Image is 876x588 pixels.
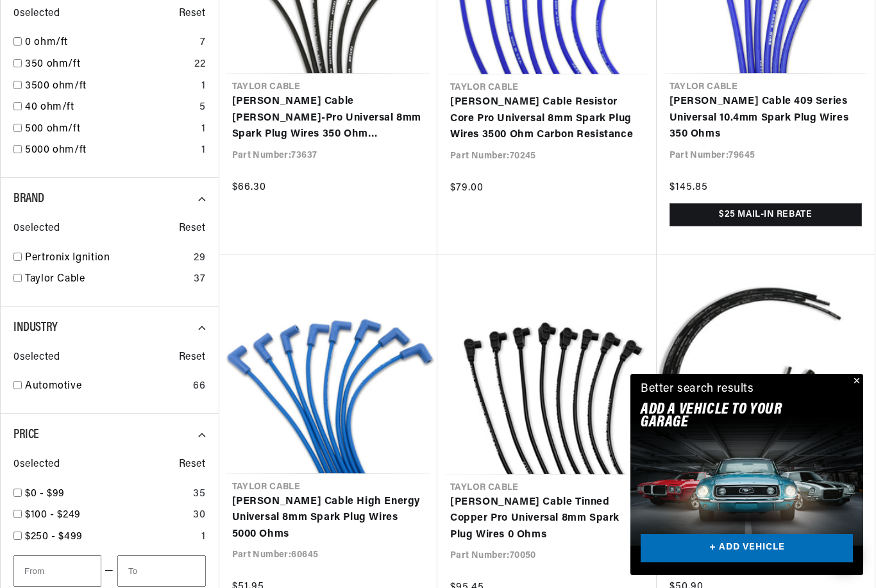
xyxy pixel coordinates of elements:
div: 1 [201,142,206,159]
div: 37 [194,271,205,288]
div: 1 [201,78,206,95]
span: 0 selected [13,457,60,473]
div: 5 [199,99,206,116]
div: 22 [194,56,205,73]
a: 0 ohm/ft [25,35,195,51]
a: 5000 ohm/ft [25,142,196,159]
span: Reset [179,349,206,366]
input: From [13,555,101,587]
span: 0 selected [13,221,60,237]
span: $100 - $249 [25,510,81,520]
div: 30 [193,507,205,524]
a: 500 ohm/ft [25,121,196,138]
div: 29 [194,250,205,267]
a: Taylor Cable [25,271,189,288]
span: 0 selected [13,349,60,366]
a: [PERSON_NAME] Cable High Energy Universal 8mm Spark Plug Wires 5000 Ohms [232,494,425,543]
a: [PERSON_NAME] Cable Resistor Core Pro Universal 8mm Spark Plug Wires 3500 Ohm Carbon Resistance [450,94,644,144]
span: $250 - $499 [25,532,83,542]
a: [PERSON_NAME] Cable 409 Series Universal 10.4mm Spark Plug Wires 350 Ohms [670,94,863,143]
div: Better search results [641,380,754,399]
a: Automotive [25,378,188,395]
div: 7 [200,35,206,51]
a: [PERSON_NAME] Cable [PERSON_NAME]-Pro Universal 8mm Spark Plug Wires 350 Ohm Suppression [232,94,425,143]
div: 66 [193,378,205,395]
span: — [105,563,114,580]
input: To [117,555,205,587]
div: 1 [201,529,206,546]
span: Industry [13,321,58,334]
a: + ADD VEHICLE [641,534,853,563]
a: Pertronix Ignition [25,250,189,267]
span: Brand [13,192,44,205]
h2: Add A VEHICLE to your garage [641,403,821,430]
span: Reset [179,221,206,237]
a: [PERSON_NAME] Cable Tinned Copper Pro Universal 8mm Spark Plug Wires 0 Ohms [450,494,644,544]
a: 350 ohm/ft [25,56,189,73]
span: $0 - $99 [25,489,65,499]
a: 40 ohm/ft [25,99,194,116]
span: Reset [179,6,206,22]
div: 35 [193,486,205,503]
button: Close [848,374,863,389]
span: Price [13,428,39,441]
span: 0 selected [13,6,60,22]
span: Reset [179,457,206,473]
div: 1 [201,121,206,138]
a: 3500 ohm/ft [25,78,196,95]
